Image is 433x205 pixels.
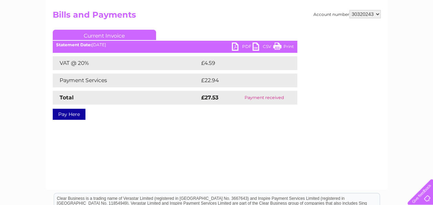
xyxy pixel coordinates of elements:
div: Clear Business is a trading name of Verastar Limited (registered in [GEOGRAPHIC_DATA] No. 3667643... [54,4,380,33]
td: VAT @ 20% [53,56,199,70]
td: Payment received [231,91,297,105]
td: £22.94 [199,74,283,87]
img: logo.png [15,18,50,39]
a: Pay Here [53,109,85,120]
a: Energy [329,29,344,35]
a: Current Invoice [53,30,156,40]
a: 0333 014 3131 [303,3,351,12]
h2: Bills and Payments [53,10,381,23]
a: Log out [410,29,426,35]
a: Blog [373,29,383,35]
strong: Total [60,94,74,101]
a: Telecoms [348,29,369,35]
a: CSV [252,42,273,52]
td: Payment Services [53,74,199,87]
b: Statement Date: [56,42,92,47]
a: Water [312,29,325,35]
td: £4.59 [199,56,281,70]
strong: £27.53 [201,94,218,101]
div: [DATE] [53,42,297,47]
div: Account number [313,10,381,18]
a: PDF [232,42,252,52]
a: Contact [387,29,404,35]
a: Print [273,42,294,52]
